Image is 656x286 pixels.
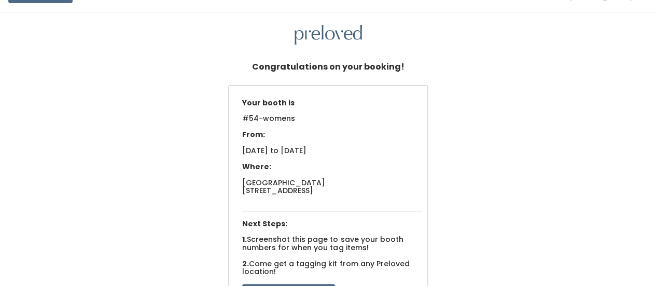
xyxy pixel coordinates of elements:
span: Where: [242,161,271,172]
img: preloved logo [295,25,362,45]
span: Screenshot this page to save your booth numbers for when you tag items! [242,234,403,252]
span: Next Steps: [242,219,287,229]
span: [DATE] to [DATE] [242,145,306,156]
span: #54-womens [242,113,295,130]
span: From: [242,129,265,140]
span: [GEOGRAPHIC_DATA] [STREET_ADDRESS] [242,178,325,196]
h5: Congratulations on your booking! [252,57,404,77]
span: Come get a tagging kit from any Preloved location! [242,258,409,277]
span: Your booth is [242,98,295,108]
